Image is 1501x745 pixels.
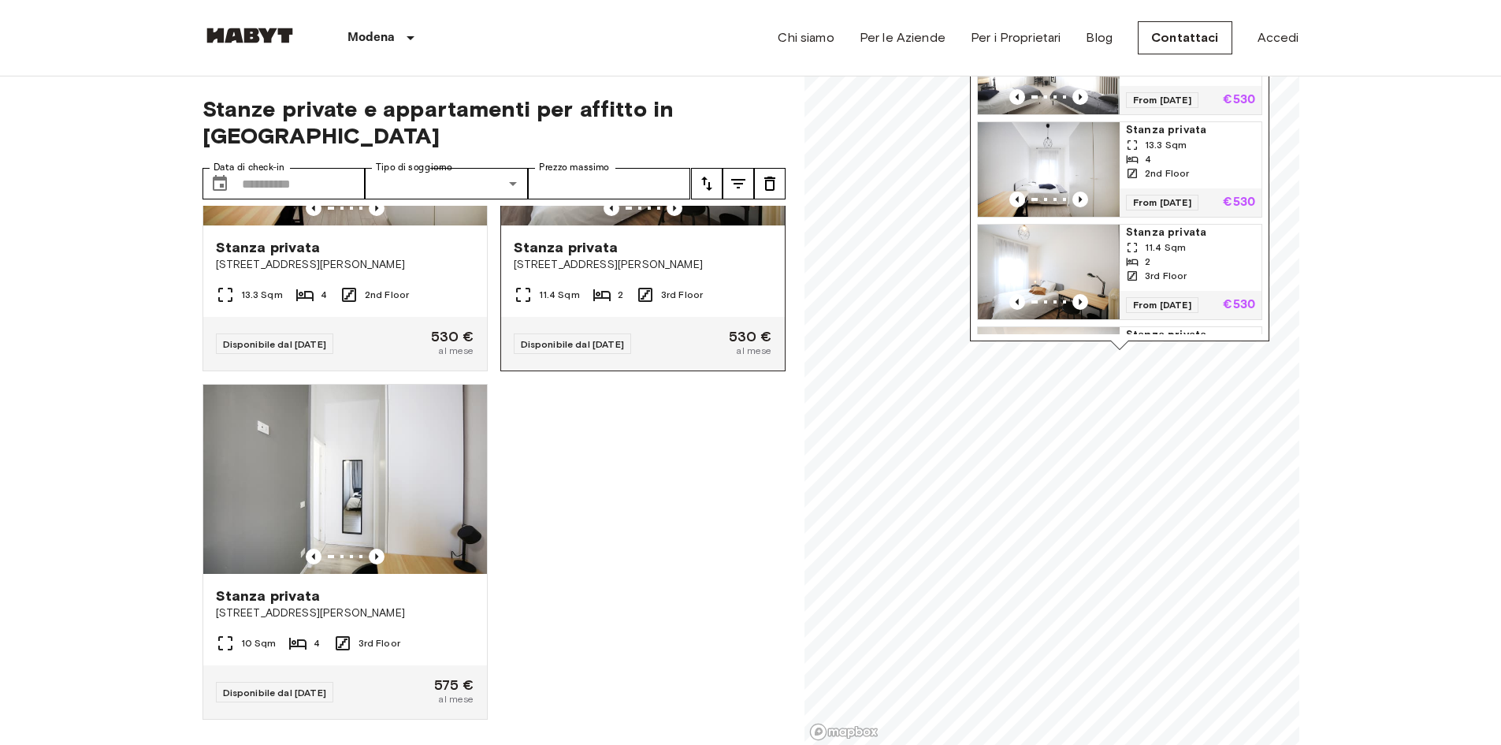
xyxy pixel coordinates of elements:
span: 10 Sqm [241,636,277,650]
span: From [DATE] [1126,297,1198,313]
a: Per le Aziende [860,28,946,47]
a: Blog [1086,28,1113,47]
button: Previous image [369,549,385,564]
span: 4 [314,636,320,650]
button: tune [723,168,754,199]
img: Habyt [202,28,297,43]
span: Stanza privata [1126,327,1255,343]
a: Marketing picture of unit IT-22-001-001-02HPrevious imagePrevious imageStanza privata16 Sqm31st F... [977,326,1262,423]
img: Marketing picture of unit IT-22-001-001-02H [978,327,1120,422]
span: 575 € [434,678,474,692]
button: Previous image [667,200,682,216]
label: Tipo di soggiorno [376,161,452,174]
span: 13.3 Sqm [241,288,283,302]
button: Previous image [1072,89,1088,105]
span: 2nd Floor [365,288,409,302]
img: Marketing picture of unit IT-22-001-004-01H [978,122,1120,217]
span: 530 € [431,330,474,344]
label: Data di check-in [214,161,284,174]
label: Prezzo massimo [539,161,609,174]
p: Modena [347,28,396,47]
button: Previous image [1009,192,1025,207]
span: [STREET_ADDRESS][PERSON_NAME] [216,257,474,273]
span: 13.3 Sqm [1145,138,1187,152]
a: Mapbox logo [809,723,879,741]
button: tune [691,168,723,199]
button: Previous image [1009,294,1025,310]
button: tune [754,168,786,199]
p: €530 [1223,94,1255,106]
span: Stanza privata [216,238,321,257]
a: Marketing picture of unit IT-22-001-004-01HPrevious imagePrevious imageStanza privata13.3 Sqm42nd... [977,121,1262,218]
p: €530 [1223,299,1255,311]
span: al mese [438,692,474,706]
span: Stanza privata [514,238,619,257]
span: Stanza privata [216,587,321,605]
span: al mese [438,344,474,358]
span: 2 [1145,255,1150,269]
a: Marketing picture of unit IT-22-001-019-01HPrevious imagePrevious imageStanza privata[STREET_ADDR... [202,384,488,720]
span: Disponibile dal [DATE] [521,338,624,350]
button: Previous image [1072,294,1088,310]
span: Stanza privata [1126,225,1255,240]
span: From [DATE] [1126,92,1198,108]
button: Previous image [306,200,321,216]
button: Choose date [204,168,236,199]
span: Disponibile dal [DATE] [223,687,326,698]
a: Chi siamo [778,28,834,47]
span: 3rd Floor [359,636,400,650]
span: 3rd Floor [1145,269,1187,283]
span: Stanze private e appartamenti per affitto in [GEOGRAPHIC_DATA] [202,95,786,149]
span: [STREET_ADDRESS][PERSON_NAME] [216,605,474,621]
p: €530 [1223,196,1255,209]
span: 4 [321,288,327,302]
span: 2nd Floor [1145,166,1189,181]
button: Previous image [369,200,385,216]
span: 4 [1145,152,1151,166]
a: Contattaci [1138,21,1232,54]
span: From [DATE] [1126,195,1198,210]
button: Previous image [604,200,619,216]
button: Previous image [1072,192,1088,207]
span: [STREET_ADDRESS][PERSON_NAME] [514,257,772,273]
span: 11.4 Sqm [1145,240,1186,255]
span: 11.4 Sqm [539,288,580,302]
a: Accedi [1258,28,1299,47]
span: 2 [618,288,623,302]
span: al mese [736,344,771,358]
button: Previous image [1009,89,1025,105]
span: 3rd Floor [661,288,703,302]
span: 530 € [729,330,772,344]
a: Marketing picture of unit IT-22-001-020-03HPrevious imagePrevious imageStanza privata11.4 Sqm23rd... [977,224,1262,320]
span: Stanza privata [1126,122,1255,138]
img: Marketing picture of unit IT-22-001-020-03H [978,225,1120,319]
button: Previous image [306,549,321,564]
span: Disponibile dal [DATE] [223,338,326,350]
a: Per i Proprietari [971,28,1061,47]
img: Marketing picture of unit IT-22-001-019-01H [203,385,487,574]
